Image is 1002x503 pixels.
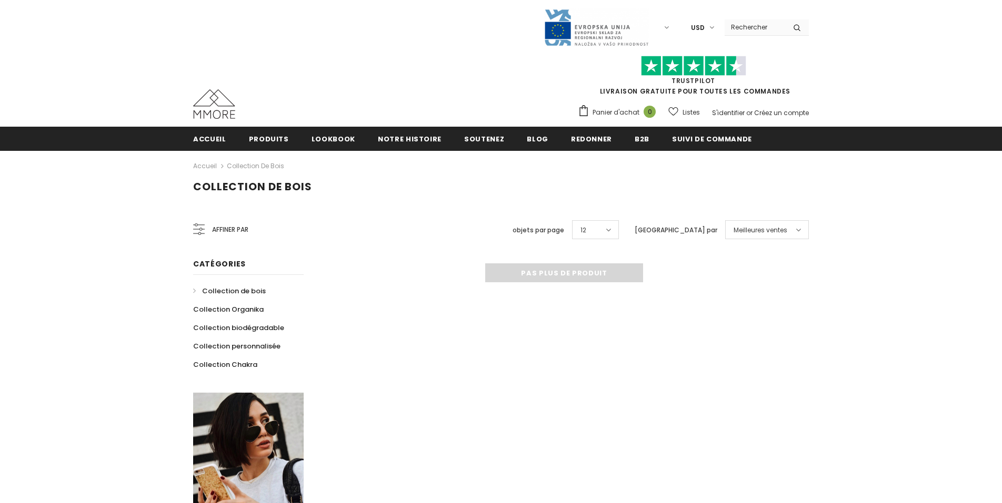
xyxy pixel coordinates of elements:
span: or [746,108,753,117]
span: Meilleures ventes [734,225,787,235]
span: USD [691,23,705,33]
a: soutenez [464,127,504,150]
a: Collection biodégradable [193,319,284,337]
span: Produits [249,134,289,144]
a: Blog [527,127,548,150]
span: Notre histoire [378,134,442,144]
a: Listes [668,103,700,121]
span: Panier d'achat [593,107,639,118]
input: Search Site [725,19,785,35]
span: 0 [644,106,656,118]
span: Collection Organika [193,304,264,314]
span: Collection de bois [193,179,312,194]
span: B2B [635,134,649,144]
a: Collection Organika [193,300,264,319]
span: Collection Chakra [193,360,257,369]
img: Faites confiance aux étoiles pilotes [641,56,746,76]
span: Accueil [193,134,226,144]
span: Collection personnalisée [193,341,280,351]
span: 12 [580,225,586,235]
span: Redonner [571,134,612,144]
a: Créez un compte [754,108,809,117]
img: Cas MMORE [193,89,235,119]
span: Collection de bois [202,286,266,296]
a: Notre histoire [378,127,442,150]
span: Catégories [193,259,246,269]
a: Accueil [193,127,226,150]
a: Redonner [571,127,612,150]
a: Collection Chakra [193,355,257,374]
a: Panier d'achat 0 [578,105,661,120]
a: B2B [635,127,649,150]
span: Suivi de commande [672,134,752,144]
a: TrustPilot [672,76,715,85]
a: Suivi de commande [672,127,752,150]
a: Collection de bois [227,161,284,170]
span: LIVRAISON GRATUITE POUR TOUTES LES COMMANDES [578,60,809,96]
a: Accueil [193,160,217,172]
a: S'identifier [712,108,745,117]
span: Affiner par [212,224,248,235]
a: Collection personnalisée [193,337,280,355]
a: Produits [249,127,289,150]
span: Lookbook [312,134,355,144]
span: Collection biodégradable [193,323,284,333]
span: Listes [683,107,700,118]
img: Javni Razpis [544,8,649,47]
label: objets par page [513,225,564,235]
a: Collection de bois [193,282,266,300]
a: Javni Razpis [544,23,649,32]
span: Blog [527,134,548,144]
span: soutenez [464,134,504,144]
a: Lookbook [312,127,355,150]
label: [GEOGRAPHIC_DATA] par [635,225,717,235]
